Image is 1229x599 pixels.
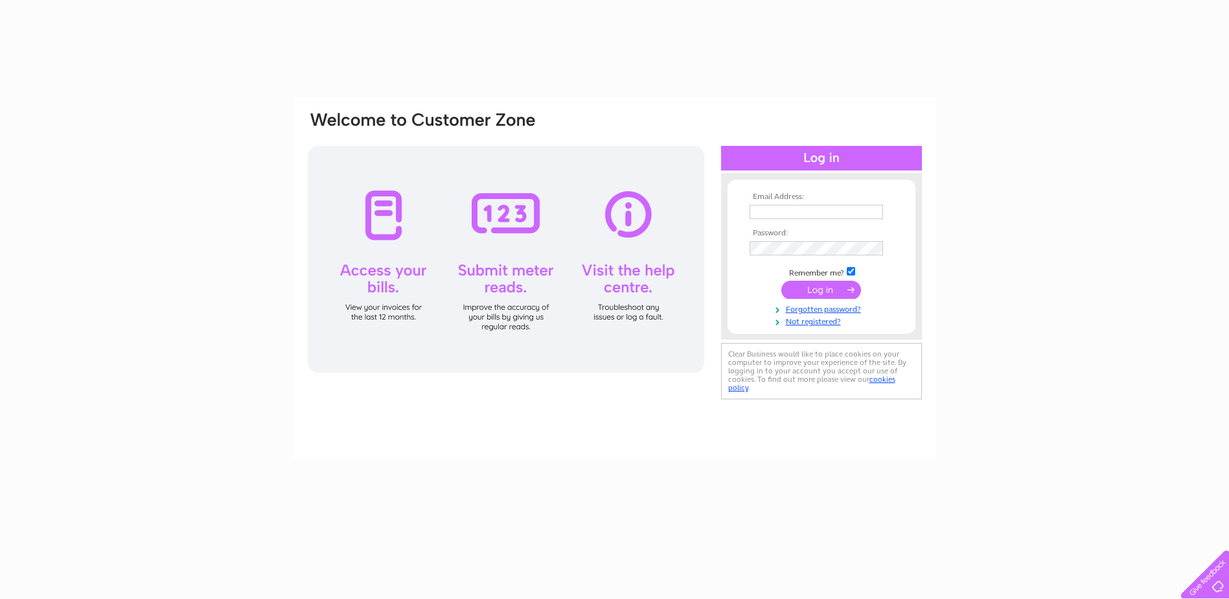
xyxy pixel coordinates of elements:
[750,302,897,314] a: Forgotten password?
[746,193,897,202] th: Email Address:
[781,281,861,299] input: Submit
[728,375,895,392] a: cookies policy
[721,343,922,399] div: Clear Business would like to place cookies on your computer to improve your experience of the sit...
[750,314,897,327] a: Not registered?
[746,265,897,278] td: Remember me?
[746,229,897,238] th: Password:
